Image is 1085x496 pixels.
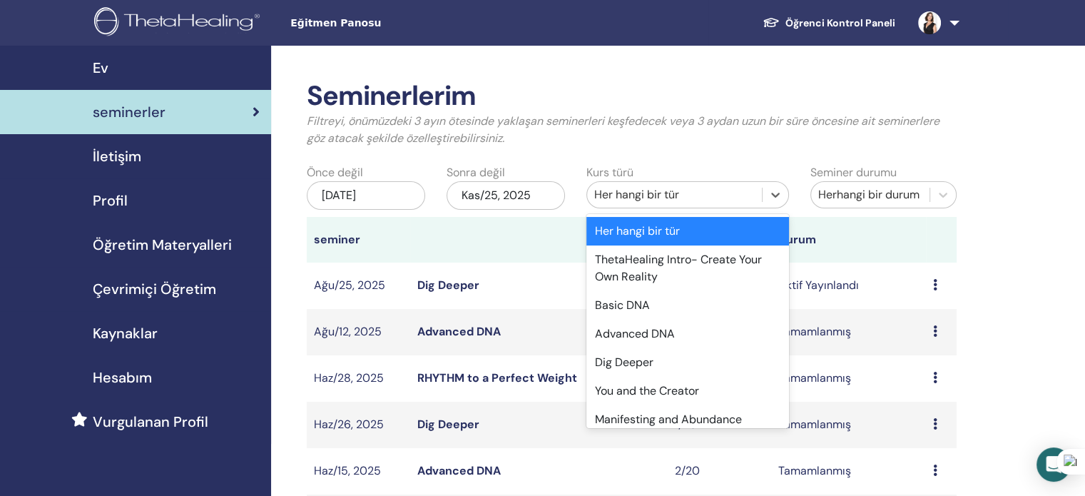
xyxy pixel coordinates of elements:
div: Dig Deeper [586,348,789,377]
td: Tamamlanmış [771,448,926,495]
span: Eğitmen Panosu [290,16,504,31]
a: Dig Deeper [417,278,479,293]
label: Seminer durumu [810,164,897,181]
td: Tamamlanmış [771,355,926,402]
p: Filtreyi, önümüzdeki 3 ayın ötesinde yaklaşan seminerleri keşfedecek veya 3 aydan uzun bir süre ö... [307,113,957,147]
div: You and the Creator [586,377,789,405]
td: 2/20 [668,448,771,495]
span: Vurgulanan Profil [93,411,208,432]
div: Her hangi bir tür [586,217,789,246]
div: Open Intercom Messenger [1036,447,1071,482]
div: [DATE] [307,181,425,210]
div: Basic DNA [586,291,789,320]
span: Hesabım [93,367,152,388]
td: Tamamlanmış [771,402,926,448]
td: Ağu/25, 2025 [307,263,410,309]
a: RHYTHM to a Perfect Weight [417,370,577,385]
h2: Seminerlerim [307,80,957,113]
div: Kas/25, 2025 [447,181,565,210]
img: default.jpg [918,11,941,34]
label: Kurs türü [586,164,633,181]
span: Öğretim Materyalleri [93,234,232,255]
span: Çevrimiçi Öğretim [93,278,216,300]
td: Haz/28, 2025 [307,355,410,402]
a: Advanced DNA [417,324,501,339]
img: graduation-cap-white.svg [763,16,780,29]
a: Advanced DNA [417,463,501,478]
span: seminerler [93,101,165,123]
div: ThetaHealing Intro- Create Your Own Reality [586,246,789,291]
td: Haz/15, 2025 [307,448,410,495]
td: Aktif Yayınlandı [771,263,926,309]
div: Her hangi bir tür [594,186,755,203]
div: Herhangi bir durum [818,186,922,203]
td: Ağu/12, 2025 [307,309,410,355]
div: Advanced DNA [586,320,789,348]
td: Haz/26, 2025 [307,402,410,448]
span: İletişim [93,146,141,167]
th: Durum [771,217,926,263]
label: Sonra değil [447,164,505,181]
img: logo.png [94,7,265,39]
span: Ev [93,57,108,79]
th: seminer [307,217,410,263]
label: Önce değil [307,164,363,181]
td: Tamamlanmış [771,309,926,355]
a: Dig Deeper [417,417,479,432]
div: Manifesting and Abundance [586,405,789,434]
span: Kaynaklar [93,323,158,344]
span: Profil [93,190,128,211]
a: Öğrenci Kontrol Paneli [751,10,907,36]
